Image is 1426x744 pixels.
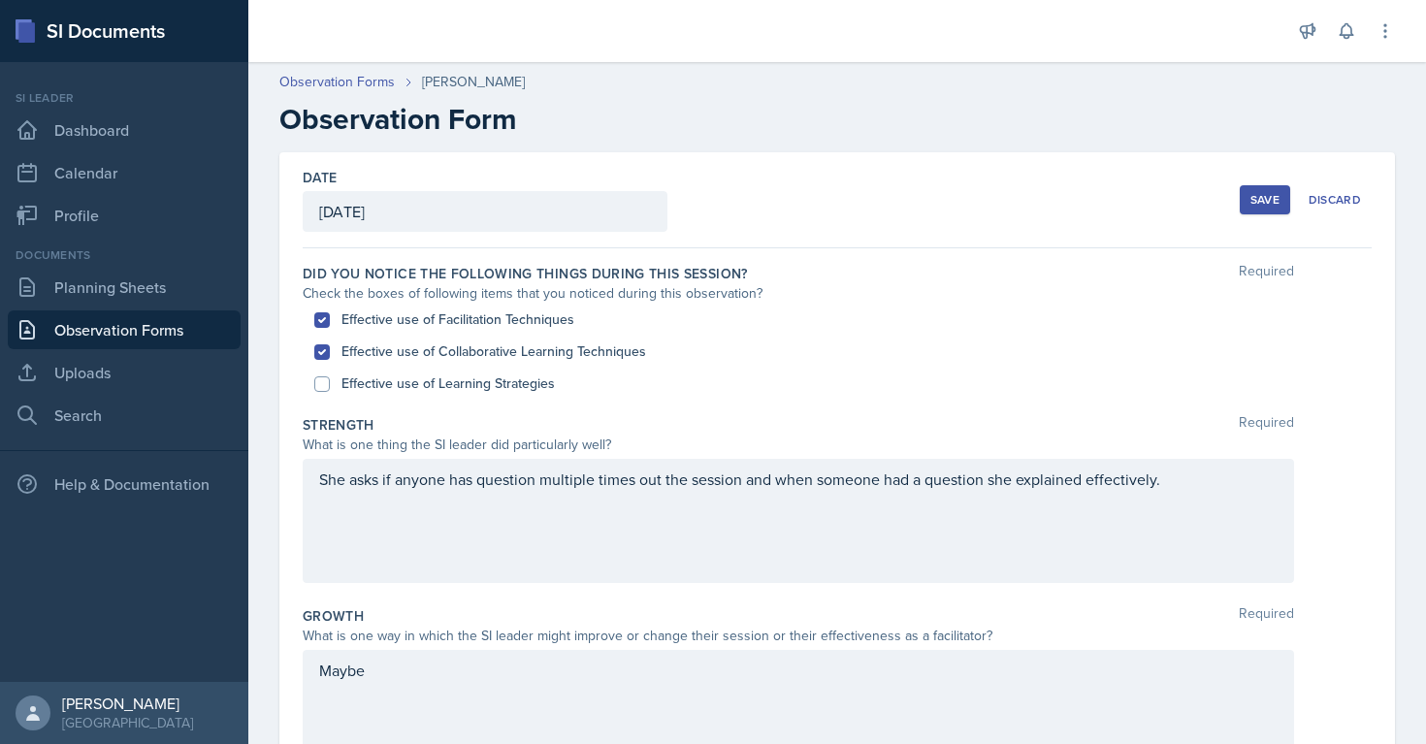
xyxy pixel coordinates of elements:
[1309,192,1361,208] div: Discard
[8,465,241,503] div: Help & Documentation
[62,713,193,732] div: [GEOGRAPHIC_DATA]
[8,111,241,149] a: Dashboard
[303,606,364,626] label: Growth
[1250,192,1280,208] div: Save
[279,102,1395,137] h2: Observation Form
[303,415,374,435] label: Strength
[319,468,1278,491] p: She asks if anyone has question multiple times out the session and when someone had a question sh...
[8,310,241,349] a: Observation Forms
[8,89,241,107] div: Si leader
[303,264,748,283] label: Did you notice the following things during this session?
[62,694,193,713] div: [PERSON_NAME]
[422,72,525,92] div: [PERSON_NAME]
[279,72,395,92] a: Observation Forms
[8,396,241,435] a: Search
[341,309,574,330] label: Effective use of Facilitation Techniques
[341,341,646,362] label: Effective use of Collaborative Learning Techniques
[8,153,241,192] a: Calendar
[303,626,1294,646] div: What is one way in which the SI leader might improve or change their session or their effectivene...
[8,268,241,307] a: Planning Sheets
[1298,185,1372,214] button: Discard
[1239,606,1294,626] span: Required
[319,659,1278,682] p: Maybe
[8,196,241,235] a: Profile
[303,283,1294,304] div: Check the boxes of following items that you noticed during this observation?
[8,246,241,264] div: Documents
[341,373,555,394] label: Effective use of Learning Strategies
[303,168,337,187] label: Date
[8,353,241,392] a: Uploads
[1239,415,1294,435] span: Required
[303,435,1294,455] div: What is one thing the SI leader did particularly well?
[1240,185,1290,214] button: Save
[1239,264,1294,283] span: Required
